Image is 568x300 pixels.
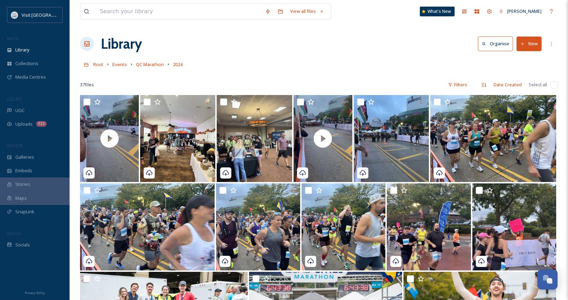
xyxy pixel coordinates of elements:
input: Search your library [96,4,262,19]
span: Visit [GEOGRAPHIC_DATA] [22,11,75,18]
span: Privacy Policy [25,291,45,295]
img: EE5AF7CE-B92C-40EA-B883-FA338B4286CE.jpeg [216,183,300,270]
a: Events [112,60,127,69]
span: SnapLink [15,208,34,215]
a: QC Marathon [136,60,164,69]
span: Media Centres [15,74,46,80]
span: COLLECT [7,96,22,102]
a: What's New [420,7,455,16]
a: Privacy Policy [25,288,45,297]
div: 723 [36,121,47,127]
img: 6A7431D5-E734-4AA9-897C-157C5F47EE39.jpeg [302,183,385,270]
button: New [517,37,542,51]
img: QCCVB_VISIT_vert_logo_4c_tagline_122019.svg [11,11,18,18]
div: Date Created [490,78,525,92]
a: Organise [478,37,517,51]
span: UGC [15,107,25,114]
span: 2024 [173,61,183,68]
img: 57B221B5-9B21-4867-BCC9-9C566B540A87.jpeg [387,183,471,270]
a: Library [101,33,142,54]
button: Open Chat [537,269,558,290]
img: 06EC9706-23C9-41C4-A008-835DFF146D20.jpeg [217,95,292,182]
span: Library [15,47,29,53]
img: C31CB2C4-754F-4E0D-AD69-A9B34868728C.jpeg [80,183,215,270]
span: Socials [15,242,30,248]
div: Filters [445,78,471,92]
span: Root [93,61,103,68]
span: Uploads [15,121,33,127]
a: 2024 [173,60,183,69]
span: MEDIA [7,36,19,41]
a: [PERSON_NAME] [496,5,545,18]
span: WIDGETS [7,143,23,148]
span: QC Marathon [136,61,164,68]
img: 894B84D7-6B77-4A1F-900B-5B03EEF3D56C.jpeg [140,95,215,182]
span: Select all [529,81,547,88]
img: thumbnail [80,95,139,182]
span: Embeds [15,167,32,174]
img: 64CEB120-C712-4C05-BE33-3206F5D1ACF3.jpeg [472,183,556,270]
img: thumbnail [294,95,352,182]
span: Galleries [15,154,34,160]
img: 4B68721F-0078-492A-A1A1-AB809217C0C8.jpeg [430,95,556,182]
span: SOCIALS [7,231,21,236]
button: Organise [478,37,513,51]
a: View all files [287,5,327,18]
img: 07906515-B984-49A7-8720-909151EFBC7F.jpeg [354,95,429,182]
span: [PERSON_NAME] [507,8,542,14]
span: Events [112,61,127,68]
span: Maps [15,195,27,202]
span: 37 file s [80,81,94,88]
span: Collections [15,60,38,67]
span: Stories [15,181,30,188]
a: Root [93,60,103,69]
